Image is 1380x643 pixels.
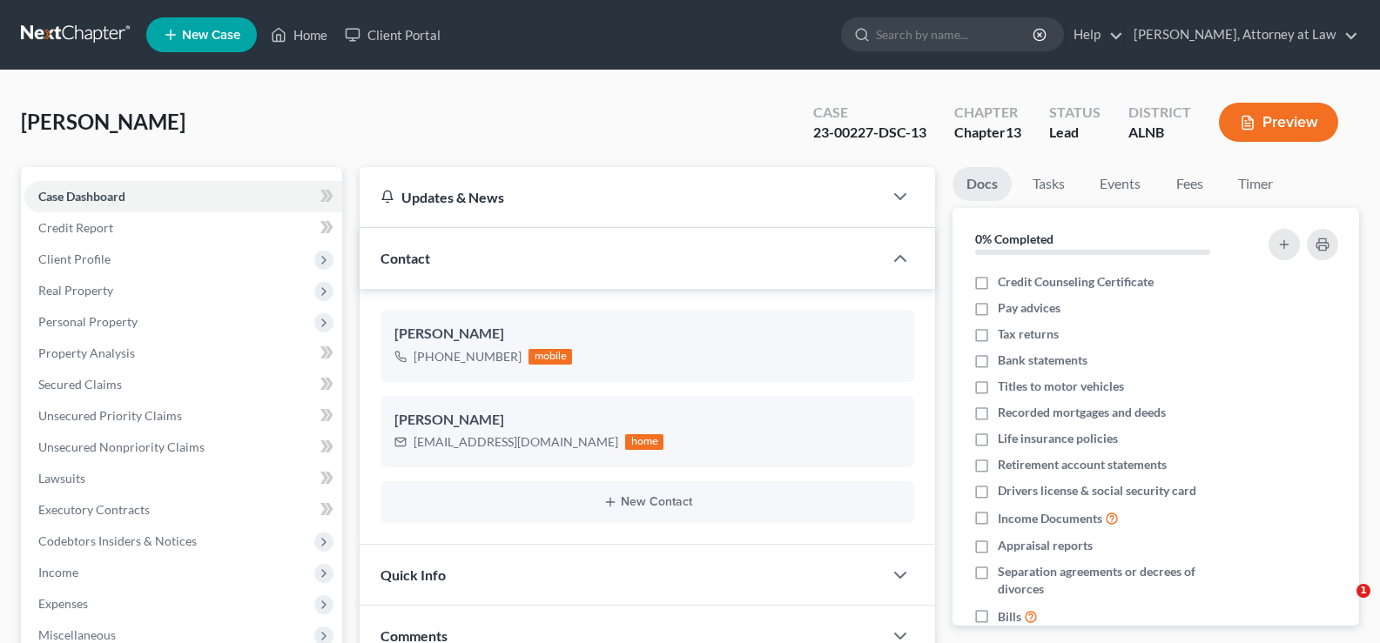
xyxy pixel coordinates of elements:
div: [PERSON_NAME] [394,324,900,345]
span: Contact [380,250,430,266]
span: Bills [998,608,1021,626]
a: Executory Contracts [24,494,342,526]
span: Appraisal reports [998,537,1093,554]
span: 1 [1356,584,1370,598]
button: New Contact [394,495,900,509]
span: Quick Info [380,566,446,583]
div: Chapter [954,103,1021,123]
a: Client Portal [336,19,449,50]
a: Credit Report [24,212,342,244]
span: Pay advices [998,299,1060,317]
div: District [1128,103,1191,123]
span: Secured Claims [38,377,122,392]
span: Unsecured Nonpriority Claims [38,439,205,454]
span: Property Analysis [38,345,135,360]
span: Income [38,565,78,579]
div: [PHONE_NUMBER] [414,348,522,365]
span: Drivers license & social security card [998,482,1196,499]
a: [PERSON_NAME], Attorney at Law [1125,19,1358,50]
span: Codebtors Insiders & Notices [38,533,197,548]
span: Tax returns [998,325,1059,343]
div: home [625,434,663,450]
div: ALNB [1128,123,1191,143]
span: Titles to motor vehicles [998,378,1124,395]
a: Tasks [1019,167,1079,201]
span: Miscellaneous [38,627,116,642]
span: Credit Report [38,220,113,235]
span: Separation agreements or decrees of divorces [998,563,1242,598]
a: Help [1065,19,1123,50]
span: New Case [182,29,240,42]
span: Retirement account statements [998,456,1167,473]
span: Recorded mortgages and deeds [998,404,1166,421]
span: Bank statements [998,352,1087,369]
a: Secured Claims [24,369,342,400]
span: [PERSON_NAME] [21,109,185,134]
div: mobile [528,349,572,365]
a: Case Dashboard [24,181,342,212]
div: Status [1049,103,1101,123]
a: Unsecured Priority Claims [24,400,342,432]
a: Events [1086,167,1154,201]
a: Docs [953,167,1012,201]
span: Case Dashboard [38,189,125,204]
a: Lawsuits [24,463,342,494]
a: Timer [1224,167,1287,201]
span: Income Documents [998,510,1102,527]
button: Preview [1219,103,1338,142]
span: 13 [1006,124,1021,140]
span: Real Property [38,283,113,298]
iframe: Intercom live chat [1321,584,1363,626]
span: Personal Property [38,314,138,329]
span: Lawsuits [38,471,85,486]
span: Executory Contracts [38,502,150,517]
span: Credit Counseling Certificate [998,273,1154,291]
span: Client Profile [38,251,111,266]
div: Case [813,103,926,123]
div: Updates & News [380,188,862,206]
a: Fees [1161,167,1217,201]
strong: 0% Completed [975,231,1054,246]
span: Unsecured Priority Claims [38,408,182,423]
a: Home [262,19,336,50]
div: [PERSON_NAME] [394,410,900,431]
span: Life insurance policies [998,430,1118,447]
a: Unsecured Nonpriority Claims [24,432,342,463]
div: Chapter [954,123,1021,143]
div: Lead [1049,123,1101,143]
div: 23-00227-DSC-13 [813,123,926,143]
span: Expenses [38,596,88,611]
div: [EMAIL_ADDRESS][DOMAIN_NAME] [414,433,618,451]
a: Property Analysis [24,338,342,369]
input: Search by name... [876,18,1035,50]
